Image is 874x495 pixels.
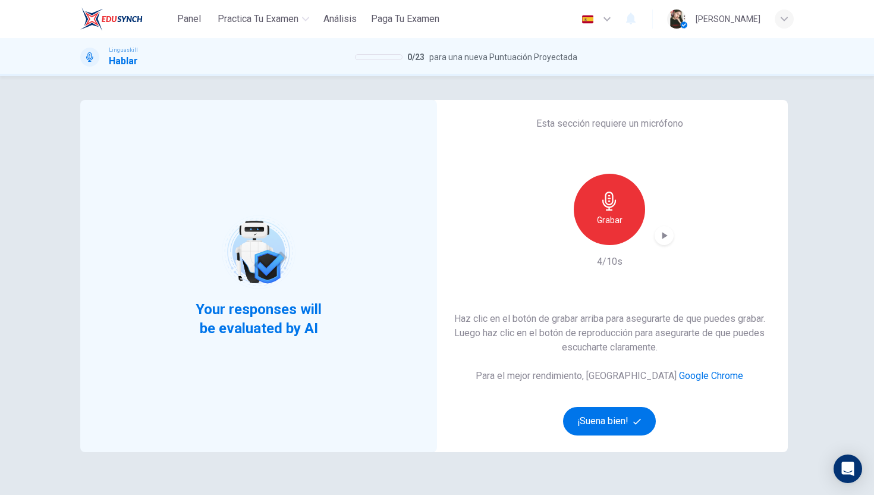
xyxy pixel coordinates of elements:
div: [PERSON_NAME] [696,12,760,26]
img: robot icon [221,214,296,290]
h6: Para el mejor rendimiento, [GEOGRAPHIC_DATA] [476,369,743,383]
span: Análisis [323,12,357,26]
h6: 4/10s [597,255,623,269]
button: Practica tu examen [213,8,314,30]
span: Panel [177,12,201,26]
span: Paga Tu Examen [371,12,439,26]
span: Practica tu examen [218,12,298,26]
span: Linguaskill [109,46,138,54]
button: ¡Suena bien! [563,407,656,436]
span: para una nueva Puntuación Proyectada [429,50,577,64]
a: Google Chrome [679,370,743,381]
span: 0 / 23 [407,50,425,64]
button: Paga Tu Examen [366,8,444,30]
div: Open Intercom Messenger [834,455,862,483]
img: es [580,15,595,24]
h6: Haz clic en el botón de grabar arriba para asegurarte de que puedes grabar. Luego haz clic en el ... [450,312,769,355]
button: Análisis [319,8,361,30]
img: Profile picture [667,10,686,29]
h6: Esta sección requiere un micrófono [536,117,683,131]
a: EduSynch logo [80,7,170,31]
h1: Hablar [109,54,138,68]
img: EduSynch logo [80,7,143,31]
button: Grabar [574,174,645,245]
button: Panel [170,8,208,30]
h6: Grabar [597,213,623,227]
span: Your responses will be evaluated by AI [187,300,331,338]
